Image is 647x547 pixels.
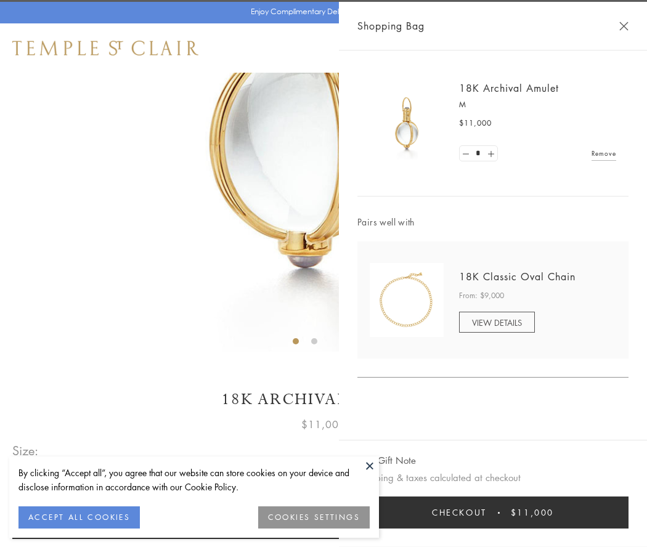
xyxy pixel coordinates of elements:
[370,86,444,160] img: 18K Archival Amulet
[12,440,39,461] span: Size:
[432,506,487,519] span: Checkout
[472,317,522,328] span: VIEW DETAILS
[459,312,535,333] a: VIEW DETAILS
[357,496,629,529] button: Checkout $11,000
[459,290,504,302] span: From: $9,000
[357,215,629,229] span: Pairs well with
[18,506,140,529] button: ACCEPT ALL COOKIES
[258,506,370,529] button: COOKIES SETTINGS
[251,6,391,18] p: Enjoy Complimentary Delivery & Returns
[12,389,635,410] h1: 18K Archival Amulet
[460,146,472,161] a: Set quantity to 0
[301,416,346,432] span: $11,000
[357,18,425,34] span: Shopping Bag
[370,263,444,337] img: N88865-OV18
[619,22,629,31] button: Close Shopping Bag
[459,81,559,95] a: 18K Archival Amulet
[459,99,616,111] p: M
[12,41,198,55] img: Temple St. Clair
[484,146,497,161] a: Set quantity to 2
[592,147,616,160] a: Remove
[459,270,576,283] a: 18K Classic Oval Chain
[357,470,629,485] p: Shipping & taxes calculated at checkout
[18,466,370,494] div: By clicking “Accept all”, you agree that our website can store cookies on your device and disclos...
[357,453,416,468] button: Add Gift Note
[511,506,554,519] span: $11,000
[459,117,492,129] span: $11,000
